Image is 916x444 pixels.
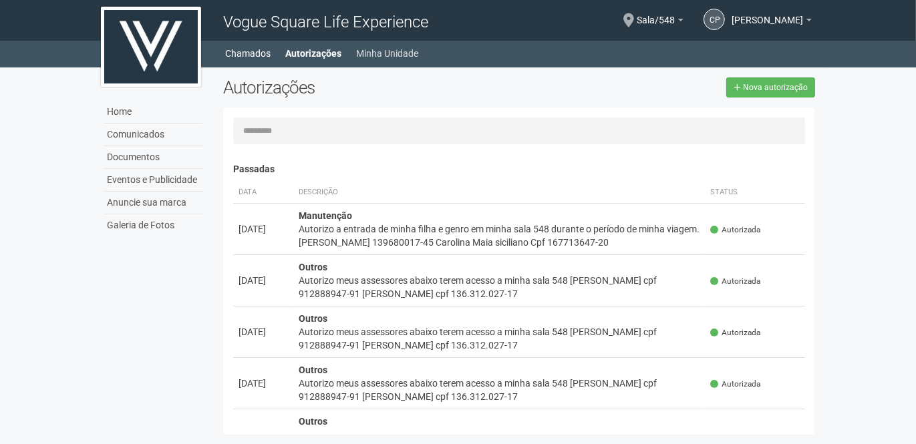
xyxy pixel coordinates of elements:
th: Data [233,182,293,204]
span: Vogue Square Life Experience [223,13,428,31]
a: Comunicados [104,124,203,146]
a: Sala/548 [637,17,683,27]
a: Home [104,101,203,124]
div: [DATE] [239,377,288,390]
span: Nova autorização [743,83,808,92]
a: CP [704,9,725,30]
span: Autorizada [710,276,760,287]
a: Minha Unidade [357,44,419,63]
a: Chamados [226,44,271,63]
h2: Autorizações [223,77,509,97]
h4: Passadas [233,164,806,174]
a: Eventos e Publicidade [104,169,203,192]
span: Carolina Pereira Sousa [732,2,803,25]
th: Status [705,182,805,204]
span: Sala/548 [637,2,675,25]
div: Autorizo meus assessores abaixo terem acesso a minha sala 548 [PERSON_NAME] cpf 912888947-91 [PER... [299,377,700,403]
strong: Manutenção [299,210,352,221]
a: Galeria de Fotos [104,214,203,236]
strong: Outros [299,365,327,375]
div: Autorizo meus assessores abaixo terem acesso a minha sala 548 [PERSON_NAME] cpf 912888947-91 [PER... [299,274,700,300]
a: [PERSON_NAME] [732,17,812,27]
th: Descrição [293,182,706,204]
strong: Outros [299,416,327,427]
a: Documentos [104,146,203,169]
span: Autorizada [710,379,760,390]
div: [DATE] [239,274,288,287]
a: Anuncie sua marca [104,192,203,214]
a: Nova autorização [726,77,815,97]
div: Autorizo meus assessores abaixo terem acesso a minha sala 548 [PERSON_NAME] cpf 912888947-91 [PER... [299,325,700,352]
a: Autorizações [286,44,342,63]
div: Autorizo a entrada de minha filha e genro em minha sala 548 durante o período de minha viagem. [P... [299,222,700,249]
span: Autorizada [710,327,760,339]
strong: Outros [299,313,327,324]
img: logo.jpg [101,7,201,87]
span: Autorizada [710,224,760,236]
strong: Outros [299,262,327,272]
div: [DATE] [239,325,288,339]
div: [DATE] [239,222,288,236]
